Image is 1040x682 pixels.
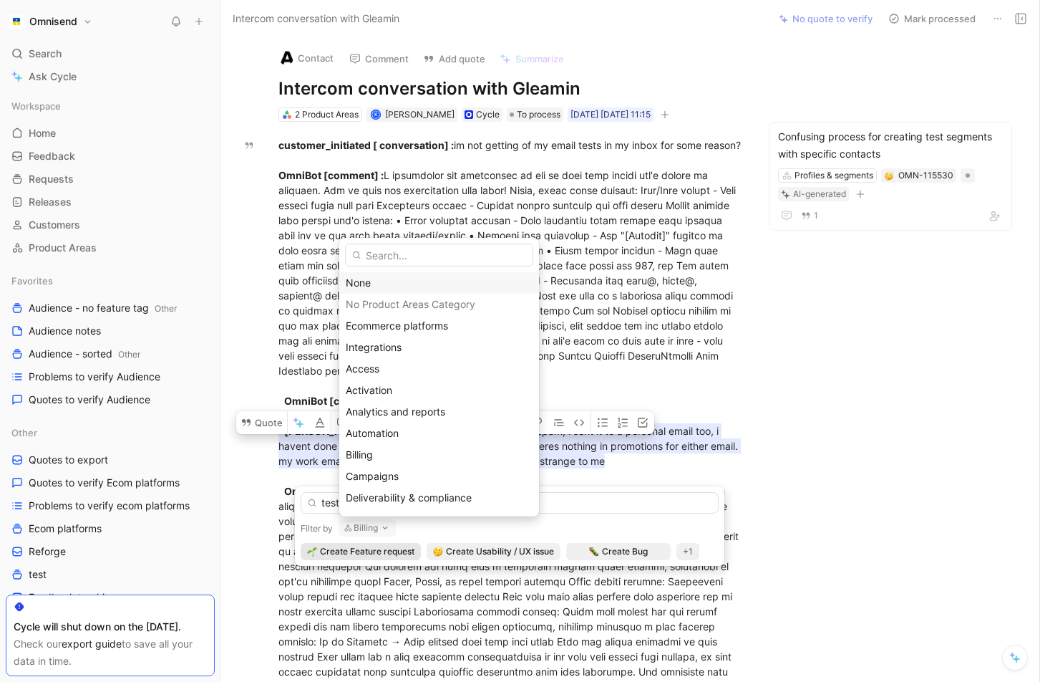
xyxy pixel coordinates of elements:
span: Access [346,362,379,375]
span: Campaigns [346,470,399,482]
span: Automation [346,427,399,439]
span: Activation [346,384,392,396]
span: Ecommerce platforms [346,320,448,332]
input: Search... [345,244,533,266]
span: Billing [346,448,373,461]
span: Deliverability & compliance [346,491,472,504]
span: Integrations [346,341,402,353]
span: Analytics and reports [346,405,445,418]
div: None [346,274,533,292]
